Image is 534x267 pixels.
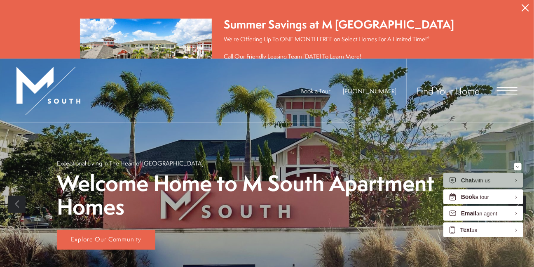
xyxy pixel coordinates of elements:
span: Explore Our Community [71,235,142,243]
p: Welcome Home to M South Apartment Homes [57,172,477,218]
a: Find Your Home [417,84,480,97]
img: Summer Savings at M South Apartments [80,19,212,96]
a: Call Us at 813-570-8014 [343,87,396,95]
span: [PHONE_NUMBER] [343,87,396,95]
a: Previous [8,196,26,213]
button: Open Menu [497,87,518,95]
p: Exceptional Living in The Heart of [GEOGRAPHIC_DATA] [57,159,204,168]
a: Book a Tour [300,87,330,95]
div: Summer Savings at M [GEOGRAPHIC_DATA] [224,17,454,33]
p: We're Offering Up To ONE MONTH FREE on Select Homes For A Limited Time!* Call Our Friendly Leasin... [224,35,454,61]
img: MSouth [16,67,80,115]
a: Explore Our Community [57,230,155,250]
